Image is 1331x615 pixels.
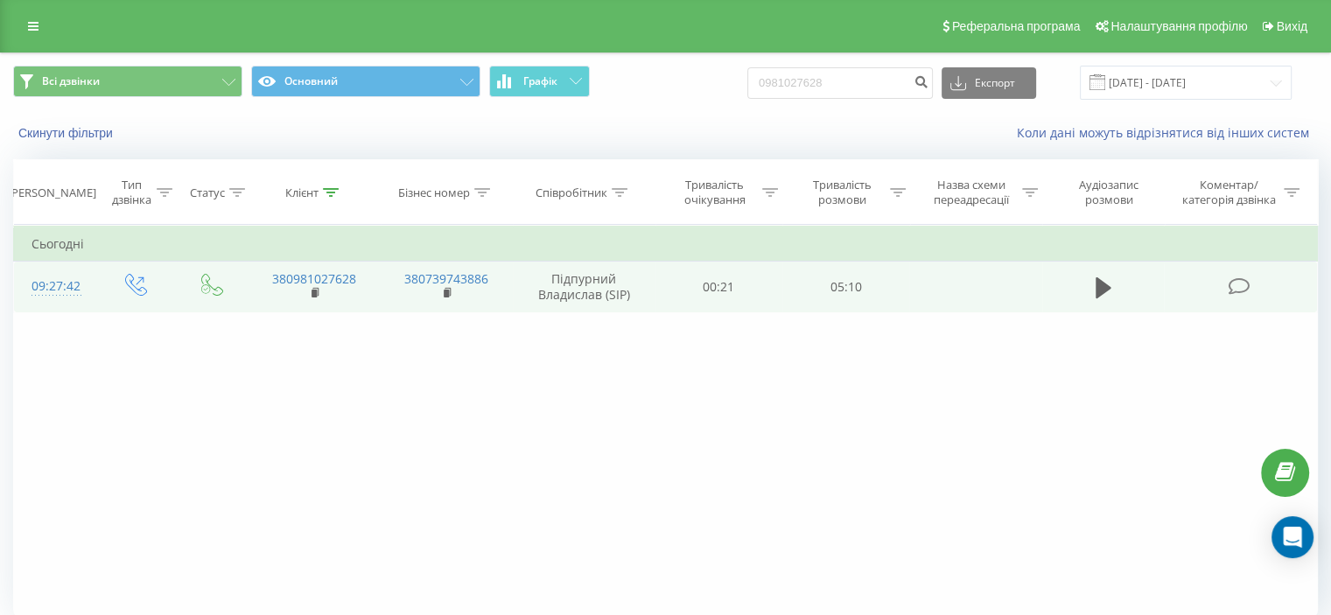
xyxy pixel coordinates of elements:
button: Основний [251,66,480,97]
div: Тривалість розмови [798,178,886,207]
a: 380739743886 [404,270,488,287]
button: Всі дзвінки [13,66,242,97]
div: Співробітник [536,185,607,200]
span: Налаштування профілю [1110,19,1247,33]
button: Графік [489,66,590,97]
div: Тип дзвінка [110,178,151,207]
div: Коментар/категорія дзвінка [1177,178,1279,207]
div: Клієнт [285,185,319,200]
td: Підпурний Владислав (SIP) [513,262,655,312]
div: Бізнес номер [398,185,470,200]
span: Вихід [1277,19,1307,33]
td: 00:21 [655,262,782,312]
div: Аудіозапис розмови [1058,178,1160,207]
td: Сьогодні [14,227,1318,262]
input: Пошук за номером [747,67,933,99]
div: Open Intercom Messenger [1271,516,1313,558]
span: Графік [523,75,557,87]
td: 05:10 [782,262,909,312]
a: 380981027628 [272,270,356,287]
a: Коли дані можуть відрізнятися вiд інших систем [1017,124,1318,141]
button: Експорт [942,67,1036,99]
div: [PERSON_NAME] [8,185,96,200]
div: Статус [190,185,225,200]
button: Скинути фільтри [13,125,122,141]
span: Всі дзвінки [42,74,100,88]
div: 09:27:42 [32,269,78,304]
span: Реферальна програма [952,19,1081,33]
div: Назва схеми переадресації [926,178,1018,207]
div: Тривалість очікування [671,178,759,207]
